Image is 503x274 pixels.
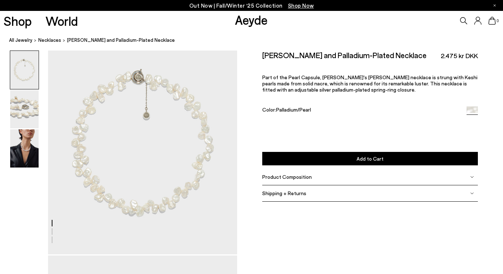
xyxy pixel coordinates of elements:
a: necklaces [38,36,61,44]
p: Out Now | Fall/Winter ‘25 Collection [189,1,314,10]
span: 2.475 kr DKK [441,51,478,60]
button: Add to Cart [262,152,478,165]
a: World [46,15,78,27]
img: Joss Pearl and Palladium-Plated Necklace - Image 2 [10,90,39,128]
img: svg%3E [470,175,474,179]
nav: breadcrumb [9,31,503,51]
span: Product Composition [262,174,312,180]
span: Part of the Pearl Capsule, [PERSON_NAME]'s [PERSON_NAME] necklace is strung with Keshi pearls mad... [262,74,478,93]
a: 0 [488,17,496,25]
span: 0 [496,19,499,23]
span: necklaces [38,37,61,43]
a: All Jewelry [9,36,32,44]
img: svg%3E [470,192,474,195]
img: Joss Pearl and Palladium-Plated Necklace - Image 1 [10,51,39,89]
span: [PERSON_NAME] and Palladium-Plated Necklace [67,36,175,44]
span: Add to Cart [357,156,384,162]
img: Joss Pearl and Palladium-Plated Necklace - Image 3 [10,129,39,168]
span: Navigate to /collections/new-in [288,2,314,9]
span: Palladium/Pearl [276,106,311,113]
a: Aeyde [235,12,268,27]
a: Shop [4,15,32,27]
div: Color: [262,106,459,115]
span: Shipping + Returns [262,190,306,196]
h2: [PERSON_NAME] and Palladium-Plated Necklace [262,51,427,60]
